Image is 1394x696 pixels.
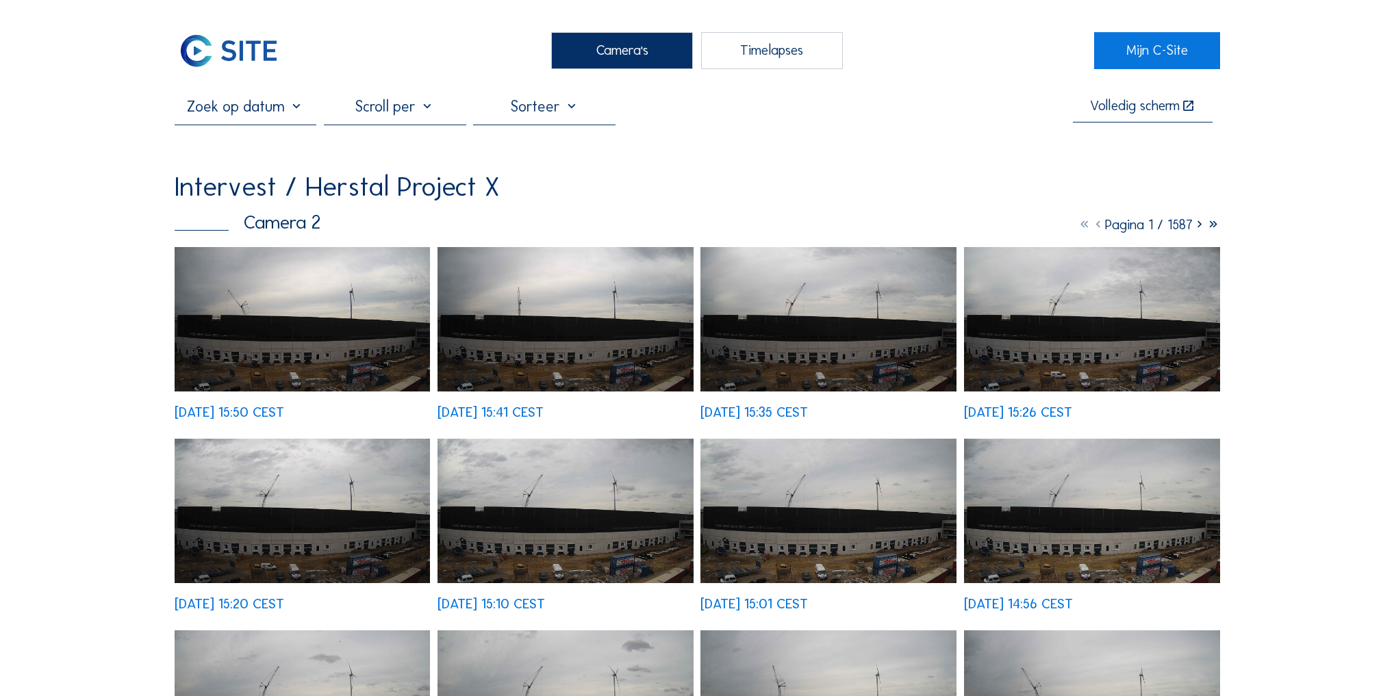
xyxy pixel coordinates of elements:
div: Camera's [551,32,694,69]
img: image_53395133 [438,247,694,391]
input: Zoek op datum 󰅀 [175,97,317,116]
div: [DATE] 15:35 CEST [700,406,808,420]
img: image_53393862 [964,439,1220,583]
img: image_53394696 [964,247,1220,391]
img: image_53394001 [700,439,956,583]
div: [DATE] 15:10 CEST [438,597,545,611]
div: [DATE] 15:01 CEST [700,597,808,611]
img: image_53394131 [438,439,694,583]
div: Timelapses [701,32,844,69]
div: Camera 2 [175,213,321,232]
div: [DATE] 15:20 CEST [175,597,284,611]
div: Volledig scherm [1090,99,1180,114]
div: [DATE] 15:50 CEST [175,406,284,420]
span: Pagina 1 / 1587 [1105,216,1193,233]
div: [DATE] 15:26 CEST [964,406,1072,420]
img: image_53395263 [175,247,431,391]
a: Mijn C-Site [1094,32,1219,69]
div: [DATE] 14:56 CEST [964,597,1073,611]
img: C-SITE Logo [175,32,284,69]
img: image_53394417 [175,439,431,583]
img: image_53394832 [700,247,956,391]
div: [DATE] 15:41 CEST [438,406,544,420]
div: Intervest / Herstal Project X [175,173,500,201]
a: C-SITE Logo [175,32,300,69]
